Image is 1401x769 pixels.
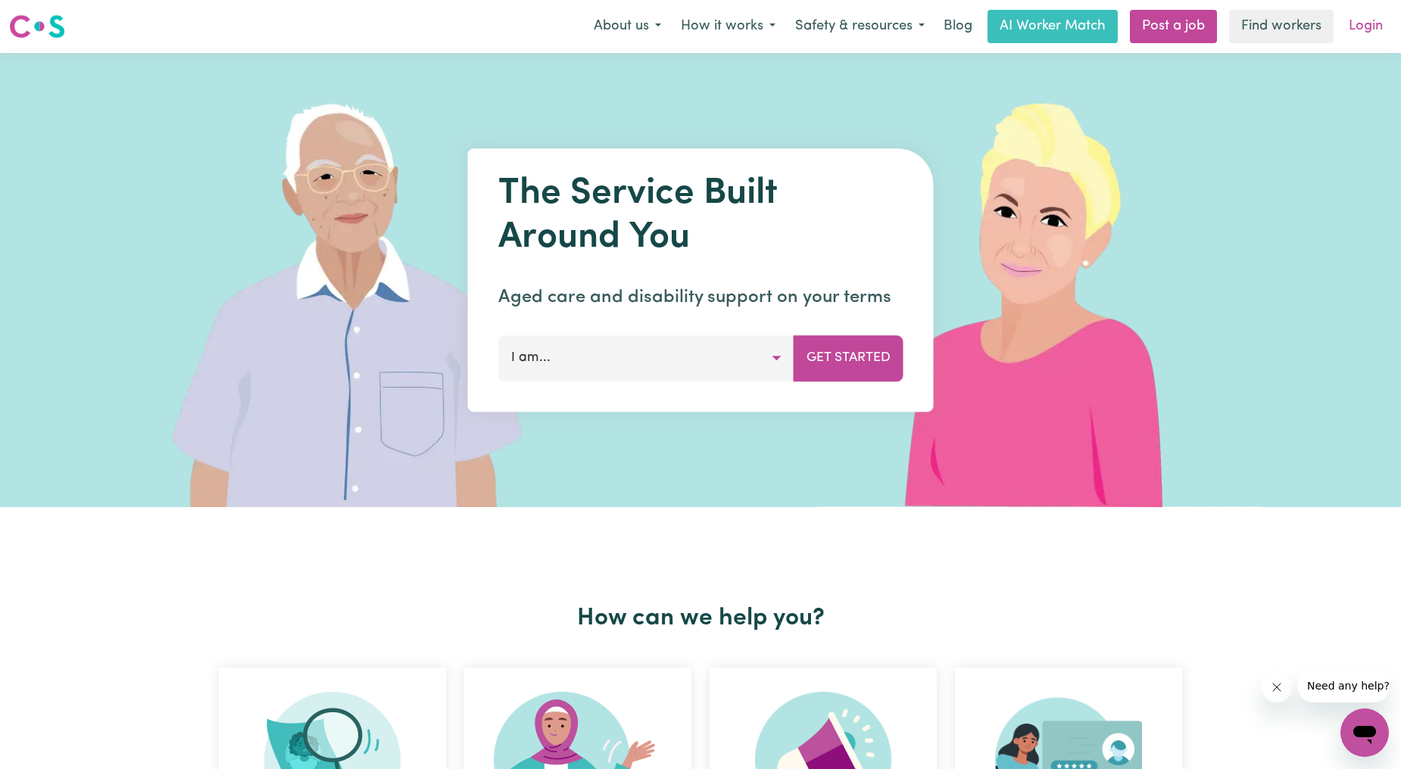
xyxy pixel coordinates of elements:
[9,9,65,44] a: Careseekers logo
[9,13,65,40] img: Careseekers logo
[9,11,92,23] span: Need any help?
[1298,669,1389,702] iframe: Message from company
[1229,10,1334,43] a: Find workers
[1340,10,1392,43] a: Login
[988,10,1118,43] a: AI Worker Match
[794,335,903,381] button: Get Started
[1262,672,1292,702] iframe: Close message
[584,11,671,42] button: About us
[498,173,903,260] h1: The Service Built Around You
[1130,10,1217,43] a: Post a job
[671,11,785,42] button: How it works
[498,284,903,311] p: Aged care and disability support on your terms
[210,604,1191,633] h2: How can we help you?
[498,335,794,381] button: I am...
[1340,708,1389,757] iframe: Button to launch messaging window
[935,10,981,43] a: Blog
[785,11,935,42] button: Safety & resources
